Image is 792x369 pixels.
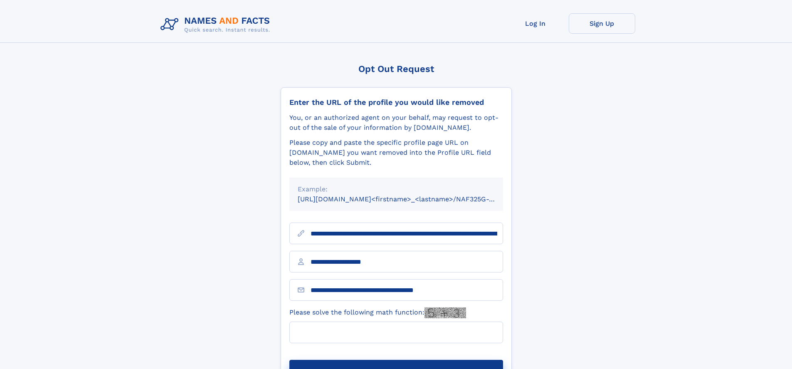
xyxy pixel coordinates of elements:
[289,138,503,168] div: Please copy and paste the specific profile page URL on [DOMAIN_NAME] you want removed into the Pr...
[289,98,503,107] div: Enter the URL of the profile you would like removed
[569,13,635,34] a: Sign Up
[289,113,503,133] div: You, or an authorized agent on your behalf, may request to opt-out of the sale of your informatio...
[289,307,466,318] label: Please solve the following math function:
[502,13,569,34] a: Log In
[281,64,512,74] div: Opt Out Request
[298,184,495,194] div: Example:
[298,195,519,203] small: [URL][DOMAIN_NAME]<firstname>_<lastname>/NAF325G-xxxxxxxx
[157,13,277,36] img: Logo Names and Facts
